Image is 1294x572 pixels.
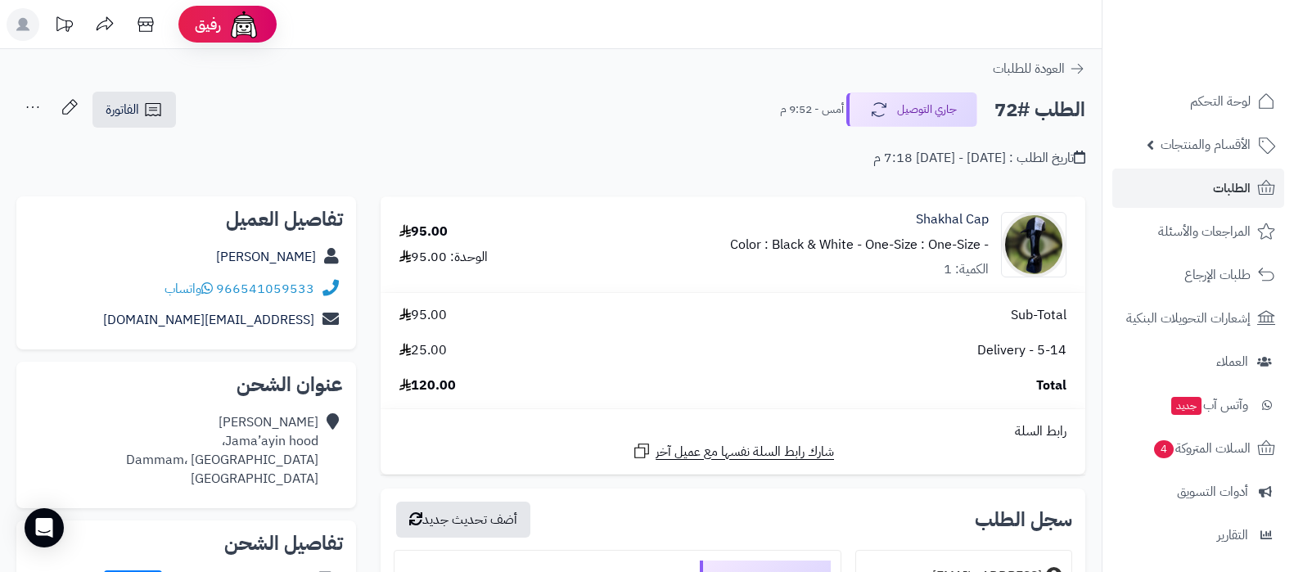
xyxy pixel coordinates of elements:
[656,443,834,462] span: شارك رابط السلة نفسها مع عميل آخر
[92,92,176,128] a: الفاتورة
[387,422,1079,441] div: رابط السلة
[1171,397,1202,415] span: جديد
[399,376,456,395] span: 120.00
[216,247,316,267] a: [PERSON_NAME]
[228,8,260,41] img: ai-face.png
[1152,437,1251,460] span: السلات المتروكة
[216,279,314,299] a: 966541059533
[399,248,488,267] div: الوحدة: 95.00
[993,59,1085,79] a: العودة للطلبات
[126,413,318,488] div: [PERSON_NAME] Jama’ayin hood، Dammam، [GEOGRAPHIC_DATA] [GEOGRAPHIC_DATA]
[730,235,989,254] small: - Color : Black & White
[1112,169,1284,208] a: الطلبات
[1213,177,1251,200] span: الطلبات
[1170,394,1248,417] span: وآتس آب
[857,235,981,254] small: - One-Size : One-Size
[1112,342,1284,381] a: العملاء
[1112,516,1284,555] a: التقارير
[29,534,343,553] h2: تفاصيل الشحن
[1112,429,1284,468] a: السلات المتروكة4
[1036,376,1066,395] span: Total
[1112,472,1284,511] a: أدوات التسويق
[994,93,1085,127] h2: الطلب #72
[1112,385,1284,425] a: وآتس آبجديد
[399,306,447,325] span: 95.00
[43,8,84,45] a: تحديثات المنصة
[1002,212,1066,277] img: 1730140375-8F8BC4EB-A9B4-4FEF-B755-AEBDC035E6A5-90x90.jpeg
[103,310,314,330] a: [EMAIL_ADDRESS][DOMAIN_NAME]
[195,15,221,34] span: رفيق
[106,100,139,119] span: الفاتورة
[846,92,977,127] button: جاري التوصيل
[1112,212,1284,251] a: المراجعات والأسئلة
[632,441,834,462] a: شارك رابط السلة نفسها مع عميل آخر
[29,375,343,394] h2: عنوان الشحن
[1190,90,1251,113] span: لوحة التحكم
[29,209,343,229] h2: تفاصيل العميل
[1184,263,1251,286] span: طلبات الإرجاع
[873,149,1085,168] div: تاريخ الطلب : [DATE] - [DATE] 7:18 م
[399,341,447,360] span: 25.00
[1161,133,1251,156] span: الأقسام والمنتجات
[1112,82,1284,121] a: لوحة التحكم
[25,508,64,547] div: Open Intercom Messenger
[916,210,989,229] a: Shakhal Cap
[1126,307,1251,330] span: إشعارات التحويلات البنكية
[1112,299,1284,338] a: إشعارات التحويلات البنكية
[1216,350,1248,373] span: العملاء
[1154,440,1174,458] span: 4
[977,341,1066,360] span: Delivery - 5-14
[1112,255,1284,295] a: طلبات الإرجاع
[1217,524,1248,547] span: التقارير
[165,279,213,299] a: واتساب
[1011,306,1066,325] span: Sub-Total
[396,502,530,538] button: أضف تحديث جديد
[944,260,989,279] div: الكمية: 1
[975,510,1072,529] h3: سجل الطلب
[1183,43,1278,78] img: logo-2.png
[1158,220,1251,243] span: المراجعات والأسئلة
[399,223,448,241] div: 95.00
[780,101,844,118] small: أمس - 9:52 م
[993,59,1065,79] span: العودة للطلبات
[1177,480,1248,503] span: أدوات التسويق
